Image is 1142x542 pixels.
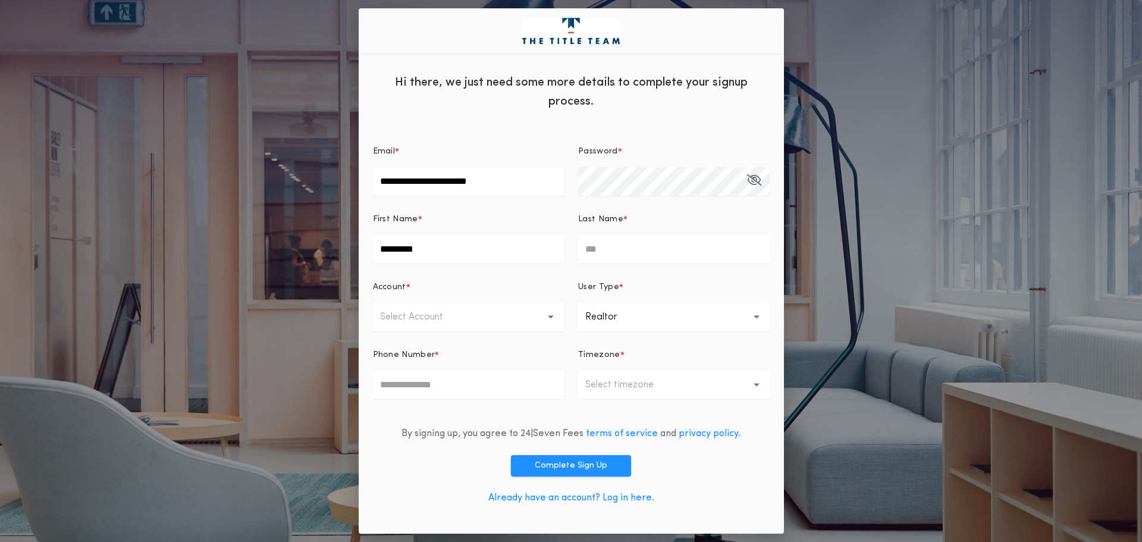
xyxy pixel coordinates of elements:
input: Password* [578,167,770,196]
p: Phone Number [373,349,435,361]
button: Select Account [373,303,564,331]
p: Account [373,281,406,293]
input: Last Name* [578,235,770,264]
p: Select Account [380,310,462,324]
button: Complete Sign Up [511,455,631,477]
button: Realtor [578,303,770,331]
input: Phone Number* [373,371,564,399]
p: Password [578,146,618,158]
button: Select timezone [578,371,770,399]
p: Timezone [578,349,620,361]
input: Email* [373,167,564,196]
p: Last Name [578,214,623,225]
input: First Name* [373,235,564,264]
p: Email [373,146,396,158]
div: By signing up, you agree to 24|Seven Fees and [401,427,741,441]
button: Password* [746,167,761,196]
p: Select timezone [585,378,673,392]
a: privacy policy. [679,429,741,438]
div: Hi there, we just need some more details to complete your signup process. [359,64,784,117]
a: terms of service [586,429,658,438]
a: Already have an account? Log in here. [488,493,654,503]
p: User Type [578,281,619,293]
img: logo [522,18,620,44]
p: First Name [373,214,418,225]
p: Realtor [585,310,636,324]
